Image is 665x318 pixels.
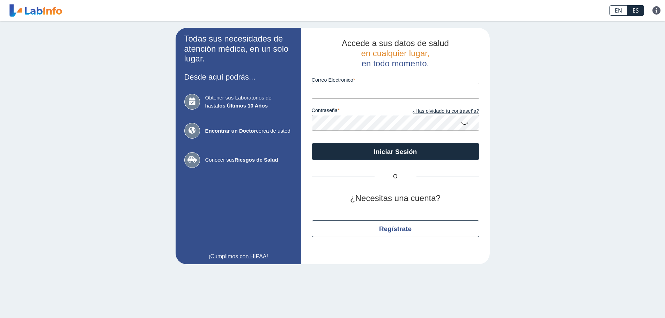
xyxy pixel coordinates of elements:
a: ¡Cumplimos con HIPAA! [184,252,293,261]
button: Iniciar Sesión [312,143,479,160]
b: Encontrar un Doctor [205,128,256,134]
span: en cualquier lugar, [361,49,429,58]
h2: ¿Necesitas una cuenta? [312,193,479,204]
b: los Últimos 10 Años [218,103,268,109]
span: Obtener sus Laboratorios de hasta [205,94,293,110]
h3: Desde aquí podrás... [184,73,293,81]
span: cerca de usted [205,127,293,135]
button: Regístrate [312,220,479,237]
label: contraseña [312,108,396,115]
h2: Todas sus necesidades de atención médica, en un solo lugar. [184,34,293,64]
b: Riesgos de Salud [235,157,278,163]
a: ¿Has olvidado tu contraseña? [396,108,479,115]
label: Correo Electronico [312,77,479,83]
span: Conocer sus [205,156,293,164]
a: EN [609,5,627,16]
span: en todo momento. [362,59,429,68]
a: ES [627,5,644,16]
span: Accede a sus datos de salud [342,38,449,48]
span: O [375,172,416,181]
